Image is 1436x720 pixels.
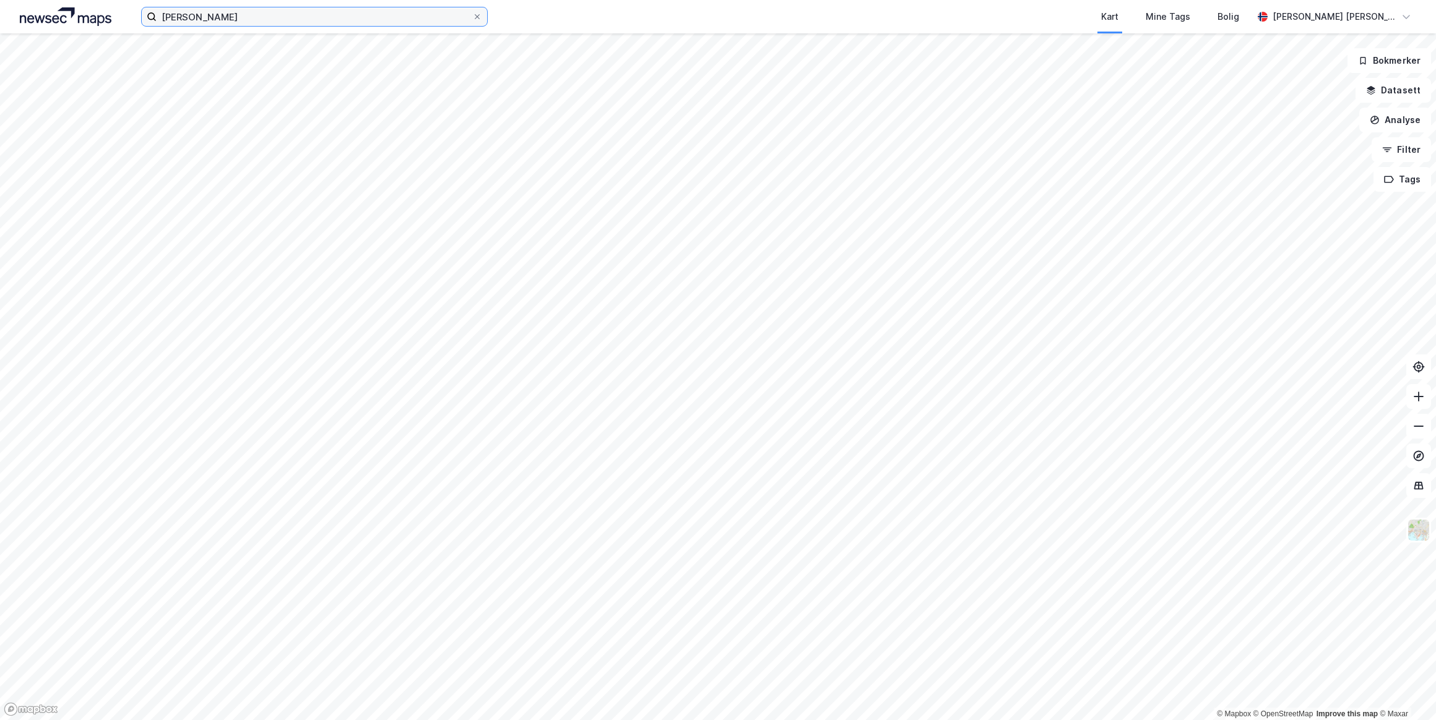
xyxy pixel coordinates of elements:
[1218,9,1239,24] div: Bolig
[1253,709,1313,718] a: OpenStreetMap
[1273,9,1396,24] div: [PERSON_NAME] [PERSON_NAME]
[1374,661,1436,720] div: Kontrollprogram for chat
[1373,167,1431,192] button: Tags
[157,7,472,26] input: Søk på adresse, matrikkel, gårdeiere, leietakere eller personer
[1217,709,1251,718] a: Mapbox
[1146,9,1190,24] div: Mine Tags
[1347,48,1431,73] button: Bokmerker
[4,702,58,716] a: Mapbox homepage
[1359,108,1431,132] button: Analyse
[1317,709,1378,718] a: Improve this map
[1372,137,1431,162] button: Filter
[1356,78,1431,103] button: Datasett
[1407,518,1430,542] img: Z
[20,7,111,26] img: logo.a4113a55bc3d86da70a041830d287a7e.svg
[1101,9,1118,24] div: Kart
[1374,661,1436,720] iframe: Chat Widget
